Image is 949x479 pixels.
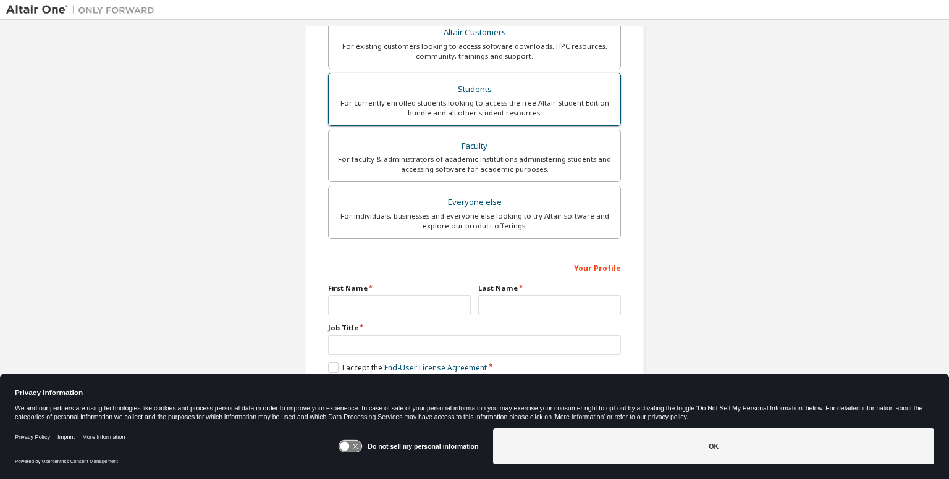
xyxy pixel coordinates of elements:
div: For currently enrolled students looking to access the free Altair Student Edition bundle and all ... [336,98,613,118]
div: For individuals, businesses and everyone else looking to try Altair software and explore our prod... [336,211,613,231]
label: First Name [328,283,471,293]
div: Students [336,81,613,98]
label: Job Title [328,323,621,333]
div: Altair Customers [336,24,613,41]
a: End-User License Agreement [384,362,487,373]
div: Your Profile [328,257,621,277]
div: Faculty [336,138,613,155]
div: For existing customers looking to access software downloads, HPC resources, community, trainings ... [336,41,613,61]
div: Everyone else [336,194,613,211]
div: For faculty & administrators of academic institutions administering students and accessing softwa... [336,154,613,174]
label: Last Name [478,283,621,293]
img: Altair One [6,4,161,16]
label: I accept the [328,362,487,373]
